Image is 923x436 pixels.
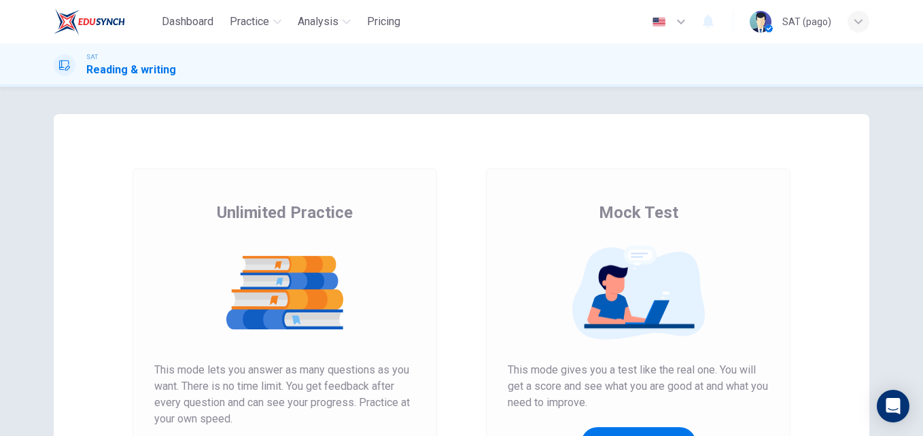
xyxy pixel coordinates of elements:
button: Pricing [362,10,406,34]
img: EduSynch logo [54,8,125,35]
img: en [650,17,667,27]
div: Open Intercom Messenger [877,390,909,422]
button: Dashboard [156,10,219,34]
h1: Reading & writing [86,62,176,78]
span: This mode gives you a test like the real one. You will get a score and see what you are good at a... [508,362,769,411]
button: Practice [224,10,287,34]
span: SAT [86,52,98,62]
a: EduSynch logo [54,8,156,35]
img: Profile picture [750,11,771,33]
span: Pricing [367,14,400,30]
span: Practice [230,14,269,30]
span: Analysis [298,14,338,30]
span: Unlimited Practice [217,202,353,223]
span: This mode lets you answer as many questions as you want. There is no time limit. You get feedback... [154,362,415,427]
span: Dashboard [162,14,213,30]
div: SAT (pago) [782,14,831,30]
span: Mock Test [599,202,678,223]
button: Analysis [292,10,356,34]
